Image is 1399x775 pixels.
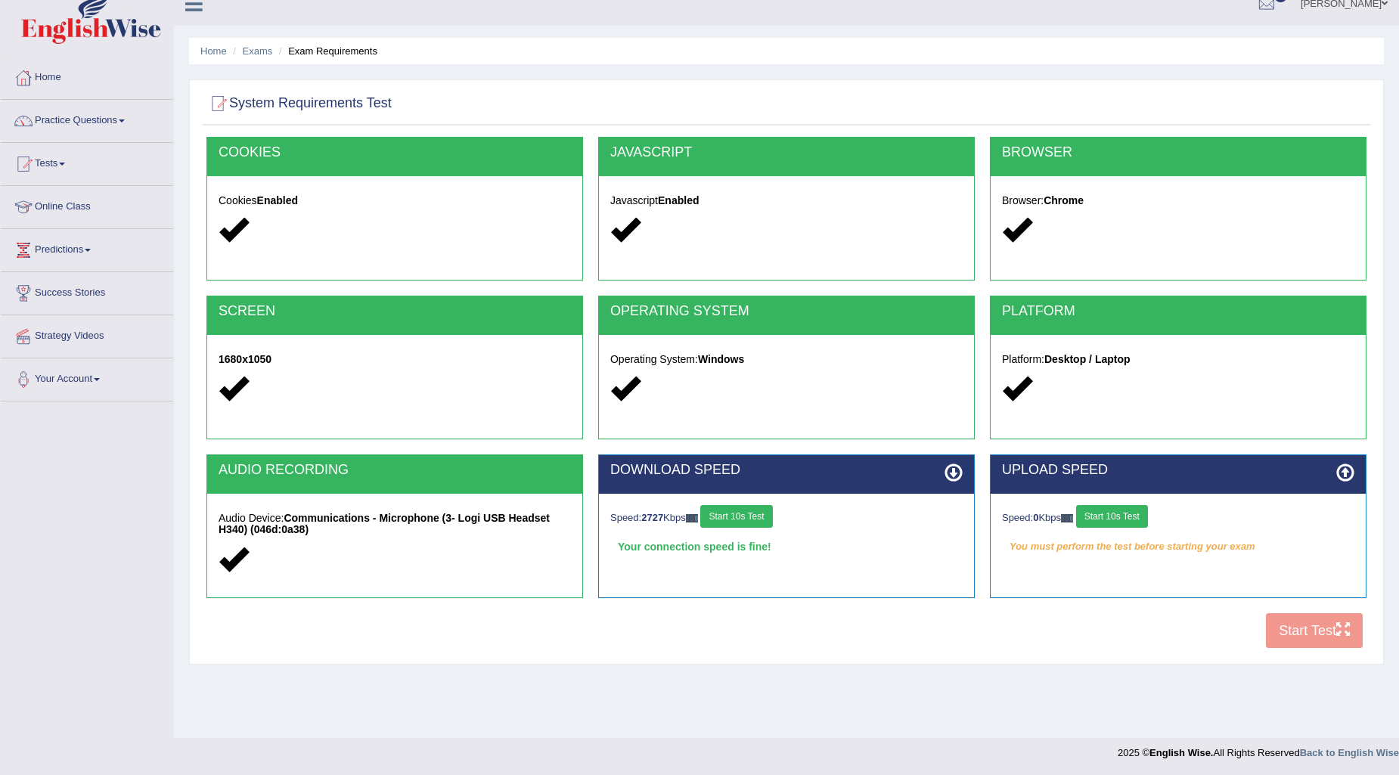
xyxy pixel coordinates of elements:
[243,45,273,57] a: Exams
[219,513,571,536] h5: Audio Device:
[1002,463,1354,478] h2: UPLOAD SPEED
[1118,738,1399,760] div: 2025 © All Rights Reserved
[610,145,963,160] h2: JAVASCRIPT
[219,463,571,478] h2: AUDIO RECORDING
[1076,505,1148,528] button: Start 10s Test
[219,304,571,319] h2: SCREEN
[700,505,772,528] button: Start 10s Test
[1044,353,1131,365] strong: Desktop / Laptop
[1002,145,1354,160] h2: BROWSER
[1002,195,1354,206] h5: Browser:
[1149,747,1213,758] strong: English Wise.
[1061,514,1073,522] img: ajax-loader-fb-connection.gif
[1,143,173,181] a: Tests
[1300,747,1399,758] a: Back to English Wise
[1002,354,1354,365] h5: Platform:
[1,315,173,353] a: Strategy Videos
[1,186,173,224] a: Online Class
[610,535,963,558] div: Your connection speed is fine!
[1,57,173,95] a: Home
[219,195,571,206] h5: Cookies
[257,194,298,206] strong: Enabled
[1,272,173,310] a: Success Stories
[275,44,377,58] li: Exam Requirements
[1044,194,1084,206] strong: Chrome
[219,512,550,535] strong: Communications - Microphone (3- Logi USB Headset H340) (046d:0a38)
[610,354,963,365] h5: Operating System:
[200,45,227,57] a: Home
[1002,304,1354,319] h2: PLATFORM
[1,229,173,267] a: Predictions
[658,194,699,206] strong: Enabled
[610,304,963,319] h2: OPERATING SYSTEM
[206,92,392,115] h2: System Requirements Test
[1,100,173,138] a: Practice Questions
[1033,512,1038,523] strong: 0
[219,353,271,365] strong: 1680x1050
[686,514,698,522] img: ajax-loader-fb-connection.gif
[698,353,744,365] strong: Windows
[610,463,963,478] h2: DOWNLOAD SPEED
[1002,505,1354,532] div: Speed: Kbps
[610,195,963,206] h5: Javascript
[1,358,173,396] a: Your Account
[641,512,663,523] strong: 2727
[219,145,571,160] h2: COOKIES
[1002,535,1354,558] em: You must perform the test before starting your exam
[610,505,963,532] div: Speed: Kbps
